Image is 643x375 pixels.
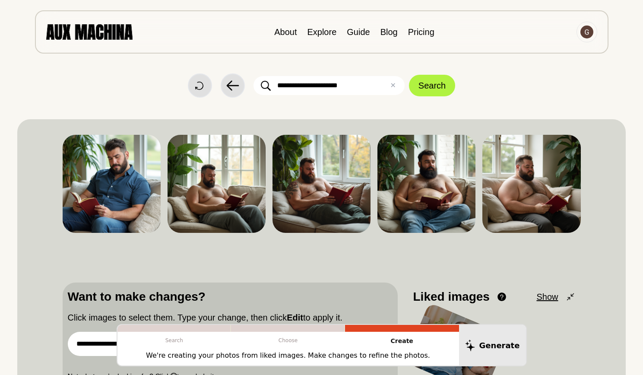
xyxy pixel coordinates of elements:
[168,135,266,233] img: Search result
[117,332,231,349] p: Search
[408,27,434,37] a: Pricing
[377,135,475,233] img: Search result
[274,27,297,37] a: About
[146,350,430,361] p: We're creating your photos from liked images. Make changes to refine the photos.
[221,73,245,98] button: Back
[345,332,459,350] p: Create
[536,290,575,303] button: Show
[307,27,336,37] a: Explore
[482,135,580,233] img: Search result
[68,311,393,324] p: Click images to select them. Type your change, then click to apply it.
[459,325,526,365] button: Generate
[390,80,396,91] button: ✕
[380,27,398,37] a: Blog
[46,24,133,39] img: AUX MACHINA
[413,288,490,306] p: Liked images
[231,332,345,349] p: Choose
[272,135,371,233] img: Search result
[63,135,161,233] img: Search result
[287,313,303,322] b: Edit
[68,288,393,306] p: Want to make changes?
[580,25,593,38] img: Avatar
[347,27,370,37] a: Guide
[409,75,455,96] button: Search
[536,290,558,303] span: Show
